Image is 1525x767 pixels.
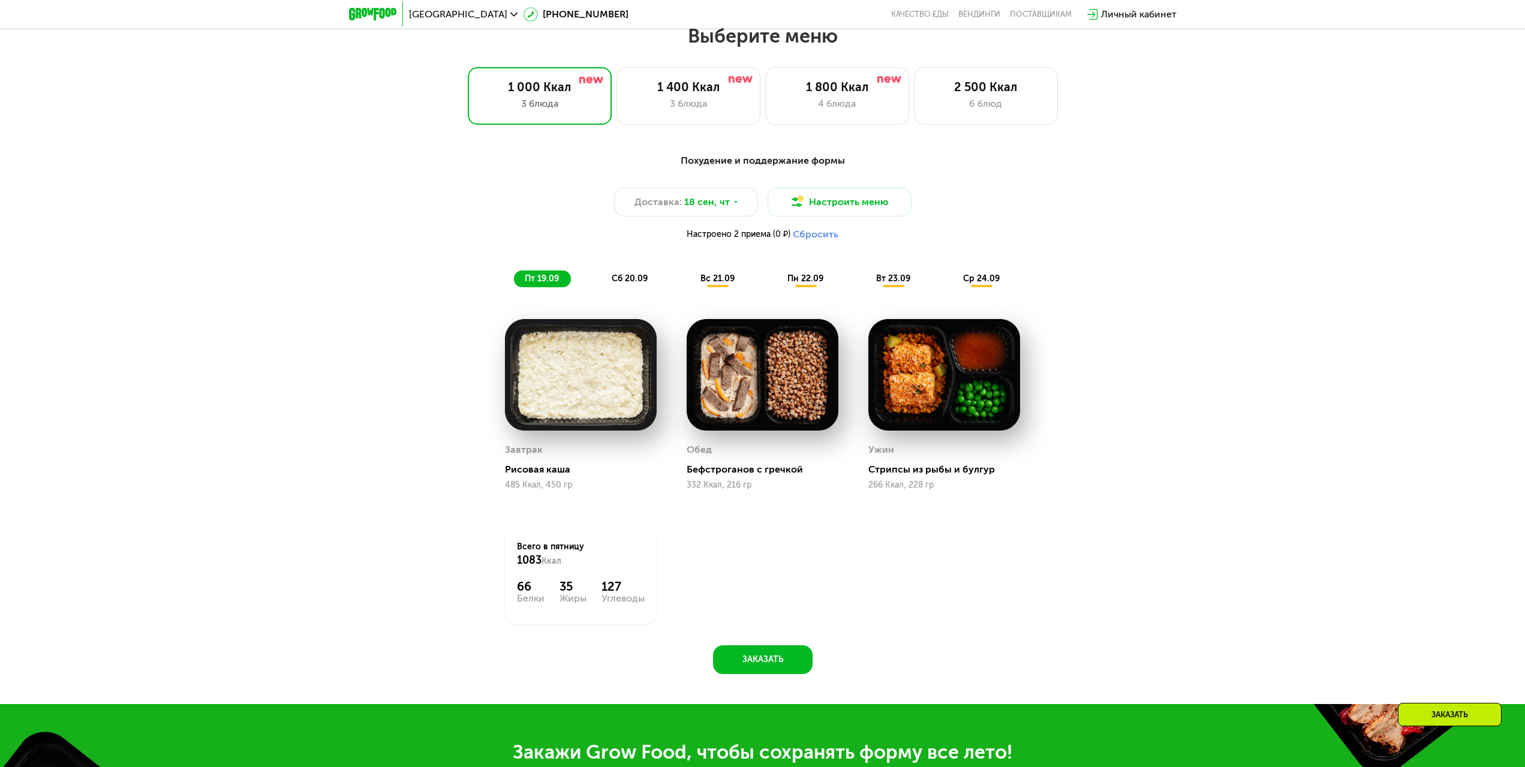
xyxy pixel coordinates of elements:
[787,273,823,284] span: пн 22.09
[687,480,838,490] div: 332 Ккал, 216 гр
[542,556,561,566] span: Ккал
[517,594,545,603] div: Белки
[687,230,790,239] span: Настроено 2 приема (0 ₽)
[517,541,645,567] div: Всего в пятницу
[868,480,1020,490] div: 266 Ккал, 228 гр
[963,273,1000,284] span: ср 24.09
[480,97,599,111] div: 3 блюда
[868,441,894,459] div: Ужин
[958,10,1000,19] a: Вендинги
[517,579,545,594] div: 66
[524,7,628,22] a: [PHONE_NUMBER]
[505,441,543,459] div: Завтрак
[1010,10,1072,19] div: поставщикам
[505,480,657,490] div: 485 Ккал, 450 гр
[629,97,748,111] div: 3 блюда
[408,154,1118,169] div: Похудение и поддержание формы
[560,594,586,603] div: Жиры
[1398,703,1502,726] div: Заказать
[927,80,1045,94] div: 2 500 Ккал
[684,195,730,209] span: 18 сен, чт
[713,645,813,674] button: Заказать
[927,97,1045,111] div: 6 блюд
[868,464,1030,476] div: Стрипсы из рыбы и булгур
[601,594,645,603] div: Углеводы
[629,80,748,94] div: 1 400 Ккал
[612,273,648,284] span: сб 20.09
[560,579,586,594] div: 35
[891,10,949,19] a: Качество еды
[1101,7,1177,22] div: Личный кабинет
[700,273,735,284] span: вс 21.09
[505,464,666,476] div: Рисовая каша
[793,228,838,240] button: Сбросить
[687,441,712,459] div: Обед
[768,188,912,216] button: Настроить меню
[687,464,848,476] div: Бефстроганов с гречкой
[517,554,542,567] span: 1083
[525,273,559,284] span: пт 19.09
[480,80,599,94] div: 1 000 Ккал
[601,579,645,594] div: 127
[778,80,897,94] div: 1 800 Ккал
[634,195,682,209] span: Доставка:
[38,24,1487,48] h2: Выберите меню
[778,97,897,111] div: 4 блюда
[876,273,910,284] span: вт 23.09
[409,10,507,19] span: [GEOGRAPHIC_DATA]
